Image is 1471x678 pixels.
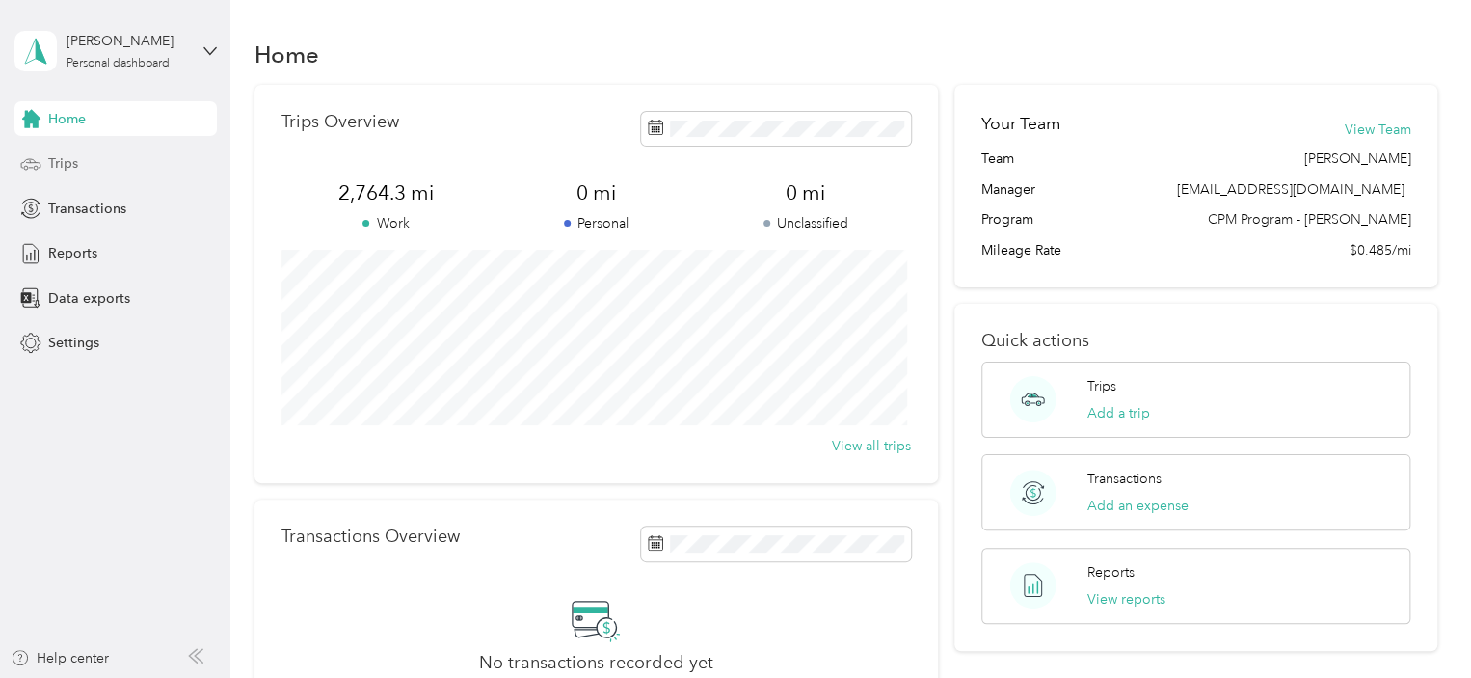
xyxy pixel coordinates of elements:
[1087,469,1162,489] p: Transactions
[1349,240,1410,260] span: $0.485/mi
[701,213,911,233] p: Unclassified
[479,653,713,673] h2: No transactions recorded yet
[1087,589,1165,610] button: View reports
[281,213,492,233] p: Work
[48,243,97,263] span: Reports
[981,240,1061,260] span: Mileage Rate
[1087,562,1135,583] p: Reports
[1303,149,1410,169] span: [PERSON_NAME]
[67,58,170,69] div: Personal dashboard
[67,31,187,51] div: [PERSON_NAME]
[491,213,701,233] p: Personal
[281,527,460,547] p: Transactions Overview
[701,179,911,206] span: 0 mi
[254,44,319,65] h1: Home
[48,153,78,174] span: Trips
[1087,496,1189,516] button: Add an expense
[981,209,1033,230] span: Program
[981,112,1060,136] h2: Your Team
[1344,120,1410,140] button: View Team
[281,112,399,132] p: Trips Overview
[48,288,130,309] span: Data exports
[48,333,99,353] span: Settings
[981,331,1410,351] p: Quick actions
[981,179,1035,200] span: Manager
[832,436,911,456] button: View all trips
[1087,403,1150,423] button: Add a trip
[981,149,1014,169] span: Team
[281,179,492,206] span: 2,764.3 mi
[491,179,701,206] span: 0 mi
[48,199,126,219] span: Transactions
[11,648,109,668] button: Help center
[1363,570,1471,678] iframe: Everlance-gr Chat Button Frame
[1176,181,1404,198] span: [EMAIL_ADDRESS][DOMAIN_NAME]
[1207,209,1410,230] span: CPM Program - [PERSON_NAME]
[48,109,86,129] span: Home
[1087,376,1116,396] p: Trips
